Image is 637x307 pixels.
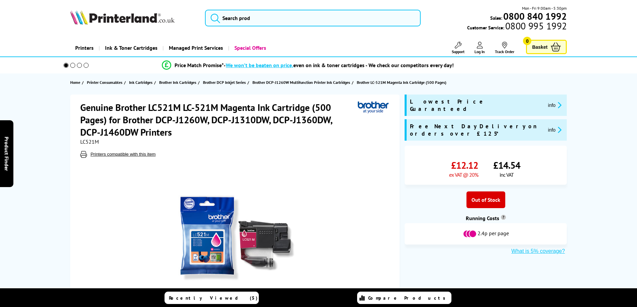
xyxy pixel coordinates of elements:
span: Ink Cartridges [129,79,152,86]
span: We won’t be beaten on price, [226,62,293,68]
span: £14.54 [493,159,520,171]
a: Support [452,42,464,54]
div: - even on ink & toner cartridges - We check our competitors every day! [224,62,454,68]
button: promo-description [546,126,564,134]
span: 0800 995 1992 [504,23,567,29]
a: Brother DCP-J1260W Multifunction Printer Ink Cartridges [252,79,352,86]
a: Track Order [495,42,514,54]
span: Recently Viewed (5) [169,295,258,301]
a: Brother Ink Cartridges [159,79,198,86]
img: Printerland Logo [70,10,175,25]
span: Brother LC-521M Magenta Ink Cartridge (500 Pages) [357,79,446,86]
span: Free Next Day Delivery on orders over £125* [410,123,543,137]
a: Managed Print Services [163,39,228,56]
span: Mon - Fri 9:00am - 5:30pm [522,5,567,11]
span: £12.12 [451,159,478,171]
a: Ink Cartridges [129,79,154,86]
span: LC521M [80,138,99,145]
h1: Genuine Brother LC521M LC-521M Magenta Ink Cartridge (500 Pages) for Brother DCP-J1260W, DCP-J131... [80,101,358,138]
a: Brother LC-521M Magenta Ink Cartridge (500 Pages) [357,79,448,86]
span: 0 [523,37,531,45]
span: Home [70,79,80,86]
input: Search prod [205,10,421,26]
span: Brother Ink Cartridges [159,79,196,86]
span: Price Match Promise* [175,62,224,68]
li: modal_Promise [55,59,562,71]
a: Basket 0 [526,40,567,54]
span: Sales: [490,15,502,21]
a: Home [70,79,82,86]
img: Brother [358,101,389,114]
span: Basket [532,42,547,51]
span: Brother DCP-J1260W Multifunction Printer Ink Cartridges [252,79,350,86]
a: Compare Products [357,292,451,304]
img: Brother LC521M LC-521M Magenta Ink Cartridge (500 Pages) [170,171,301,302]
sup: Cost per page [501,215,506,220]
span: inc VAT [500,171,514,178]
span: Support [452,49,464,54]
span: ex VAT @ 20% [449,171,478,178]
span: Ink & Toner Cartridges [105,39,157,56]
div: Running Costs [405,215,567,221]
b: 0800 840 1992 [503,10,567,22]
button: promo-description [546,101,564,109]
span: Printer Consumables [87,79,122,86]
span: Compare Products [368,295,449,301]
a: 0800 840 1992 [502,13,567,19]
a: Ink & Toner Cartridges [99,39,163,56]
a: Recently Viewed (5) [165,292,259,304]
a: Special Offers [228,39,271,56]
a: Printers [70,39,99,56]
button: Printers compatible with this item [89,151,158,157]
span: Log In [474,49,485,54]
span: Customer Service: [467,23,567,31]
div: Out of Stock [466,191,505,208]
a: Printerland Logo [70,10,197,26]
span: Lowest Price Guaranteed [410,98,543,113]
a: Log In [474,42,485,54]
button: What is 5% coverage? [509,248,567,255]
span: 2.4p per page [477,230,509,238]
a: Brother DCP Inkjet Series [203,79,247,86]
span: Brother DCP Inkjet Series [203,79,246,86]
span: Product Finder [3,136,10,171]
a: Printer Consumables [87,79,124,86]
